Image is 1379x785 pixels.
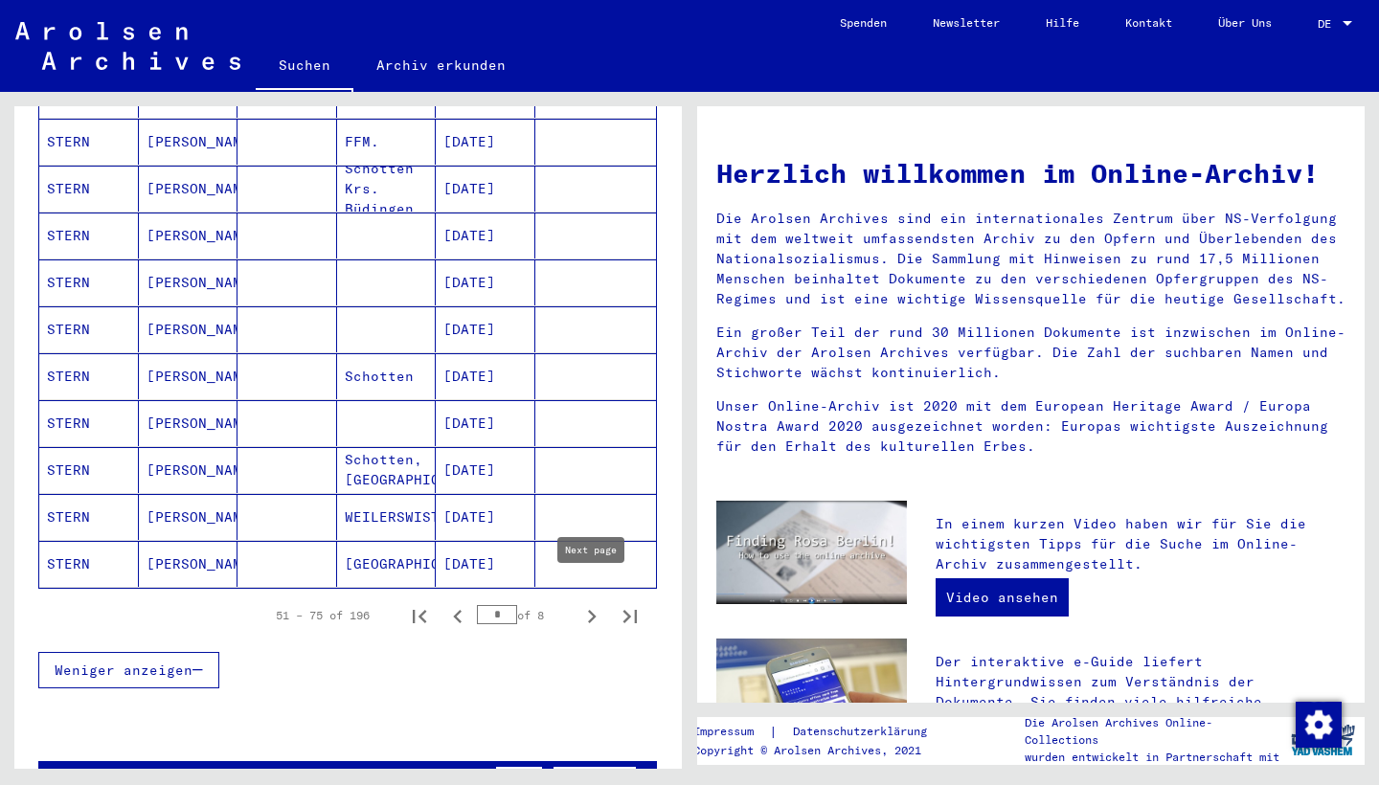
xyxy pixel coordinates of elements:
mat-cell: [PERSON_NAME] [139,213,238,258]
mat-cell: [PERSON_NAME] [139,400,238,446]
mat-cell: [PERSON_NAME] [139,306,238,352]
button: Weniger anzeigen [38,652,219,688]
a: Datenschutzerklärung [778,722,950,742]
img: video.jpg [716,501,907,604]
mat-cell: [DATE] [436,447,535,493]
mat-cell: [DATE] [436,494,535,540]
p: Copyright © Arolsen Archives, 2021 [693,742,950,759]
button: Next page [573,596,611,635]
mat-cell: STERN [39,306,139,352]
h1: Herzlich willkommen im Online-Archiv! [716,153,1345,193]
mat-cell: FFM. [337,119,437,165]
mat-cell: [DATE] [436,306,535,352]
button: First page [400,596,439,635]
mat-cell: STERN [39,541,139,587]
p: Unser Online-Archiv ist 2020 mit dem European Heritage Award / Europa Nostra Award 2020 ausgezeic... [716,396,1345,457]
mat-cell: [DATE] [436,259,535,305]
img: yv_logo.png [1287,716,1359,764]
mat-cell: STERN [39,447,139,493]
mat-cell: [PERSON_NAME] [139,259,238,305]
a: Suchen [256,42,353,92]
mat-cell: WEILERSWIST [337,494,437,540]
mat-cell: STERN [39,213,139,258]
mat-cell: [GEOGRAPHIC_DATA] [337,541,437,587]
mat-cell: [DATE] [436,541,535,587]
mat-cell: [DATE] [436,213,535,258]
span: DE [1318,17,1339,31]
p: Die Arolsen Archives sind ein internationales Zentrum über NS-Verfolgung mit dem weltweit umfasse... [716,209,1345,309]
mat-cell: [PERSON_NAME] [139,541,238,587]
img: eguide.jpg [716,639,907,766]
button: Last page [611,596,649,635]
p: In einem kurzen Video haben wir für Sie die wichtigsten Tipps für die Suche im Online-Archiv zusa... [936,514,1345,574]
mat-cell: [PERSON_NAME] [139,494,238,540]
mat-cell: Schotten Krs. Büdingen [337,166,437,212]
mat-cell: STERN [39,353,139,399]
p: Ein großer Teil der rund 30 Millionen Dokumente ist inzwischen im Online-Archiv der Arolsen Archi... [716,323,1345,383]
mat-cell: [DATE] [436,353,535,399]
mat-cell: STERN [39,166,139,212]
mat-cell: Schotten, [GEOGRAPHIC_DATA] [337,447,437,493]
span: Weniger anzeigen [55,662,192,679]
mat-cell: [PERSON_NAME] [139,119,238,165]
mat-cell: STERN [39,119,139,165]
a: Archiv erkunden [353,42,529,88]
mat-cell: [PERSON_NAME] [139,353,238,399]
p: wurden entwickelt in Partnerschaft mit [1025,749,1281,766]
mat-cell: [DATE] [436,166,535,212]
a: Impressum [693,722,769,742]
img: Arolsen_neg.svg [15,22,240,70]
mat-cell: STERN [39,400,139,446]
mat-cell: STERN [39,494,139,540]
p: Der interaktive e-Guide liefert Hintergrundwissen zum Verständnis der Dokumente. Sie finden viele... [936,652,1345,773]
div: of 8 [477,606,573,624]
button: Previous page [439,596,477,635]
p: Die Arolsen Archives Online-Collections [1025,714,1281,749]
div: | [693,722,950,742]
img: Zustimmung ändern [1296,702,1342,748]
mat-cell: [DATE] [436,119,535,165]
mat-cell: STERN [39,259,139,305]
mat-cell: [PERSON_NAME] [139,166,238,212]
mat-cell: [PERSON_NAME] [139,447,238,493]
mat-cell: Schotten [337,353,437,399]
mat-cell: [DATE] [436,400,535,446]
div: Zustimmung ändern [1295,701,1341,747]
a: Video ansehen [936,578,1069,617]
div: 51 – 75 of 196 [276,607,370,624]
